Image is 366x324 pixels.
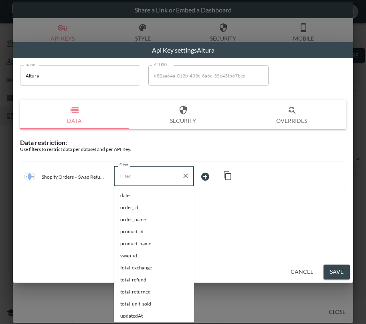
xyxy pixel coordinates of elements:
button: Security [129,100,237,129]
span: date [120,192,188,199]
label: API KEY [154,62,168,67]
button: Clear [180,170,191,181]
button: Overrides [237,100,346,129]
img: inner join icon [24,171,35,182]
button: Data [20,100,129,129]
span: total_exchange [120,264,188,271]
span: total_unit_sold [120,300,188,308]
span: total_returned [120,288,188,295]
button: Cancel [287,265,316,279]
label: Filter [119,162,128,167]
span: Data restriction: [20,139,67,146]
span: swap_id [120,252,188,259]
span: product_name [120,240,188,247]
button: Save [324,265,350,279]
input: Filter [117,169,178,182]
h2: Api Key settings Altura [13,42,353,59]
span: order_id [120,204,188,211]
div: Use filters to restrict data per dataset and per API Key. [20,146,346,152]
span: order_name [120,216,188,223]
span: total_refund [120,276,188,283]
p: Shopify Orders + Swap Returns V2 [42,174,104,180]
label: name [26,62,35,67]
span: product_id [120,228,188,235]
span: updatedAt [120,312,188,320]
